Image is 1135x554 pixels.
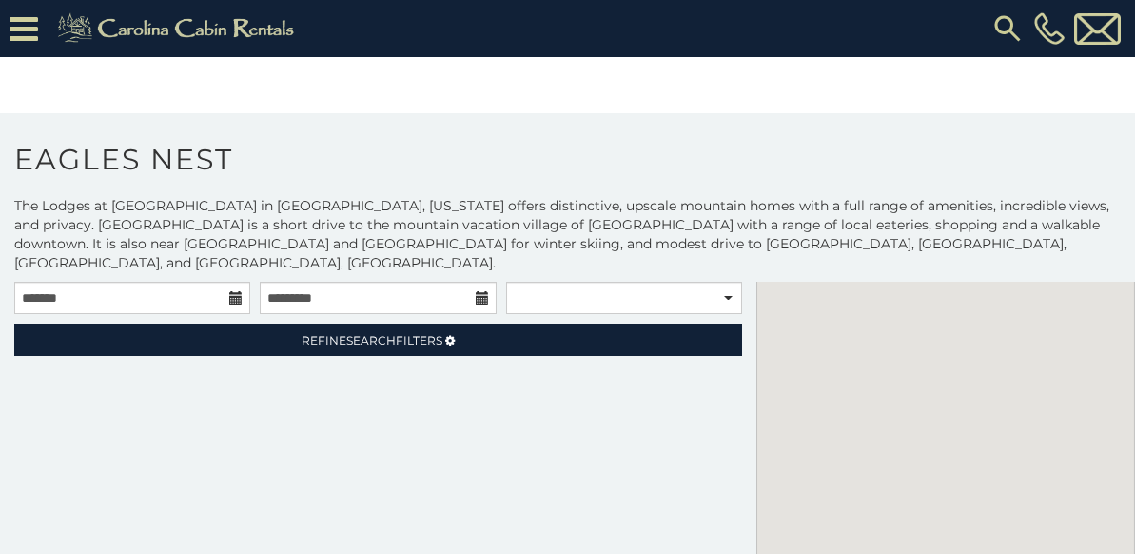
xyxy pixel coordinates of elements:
span: Refine Filters [302,333,442,347]
span: Search [346,333,396,347]
img: Khaki-logo.png [48,10,310,48]
a: [PHONE_NUMBER] [1029,12,1069,45]
a: RefineSearchFilters [14,324,742,356]
img: search-regular.svg [990,11,1025,46]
